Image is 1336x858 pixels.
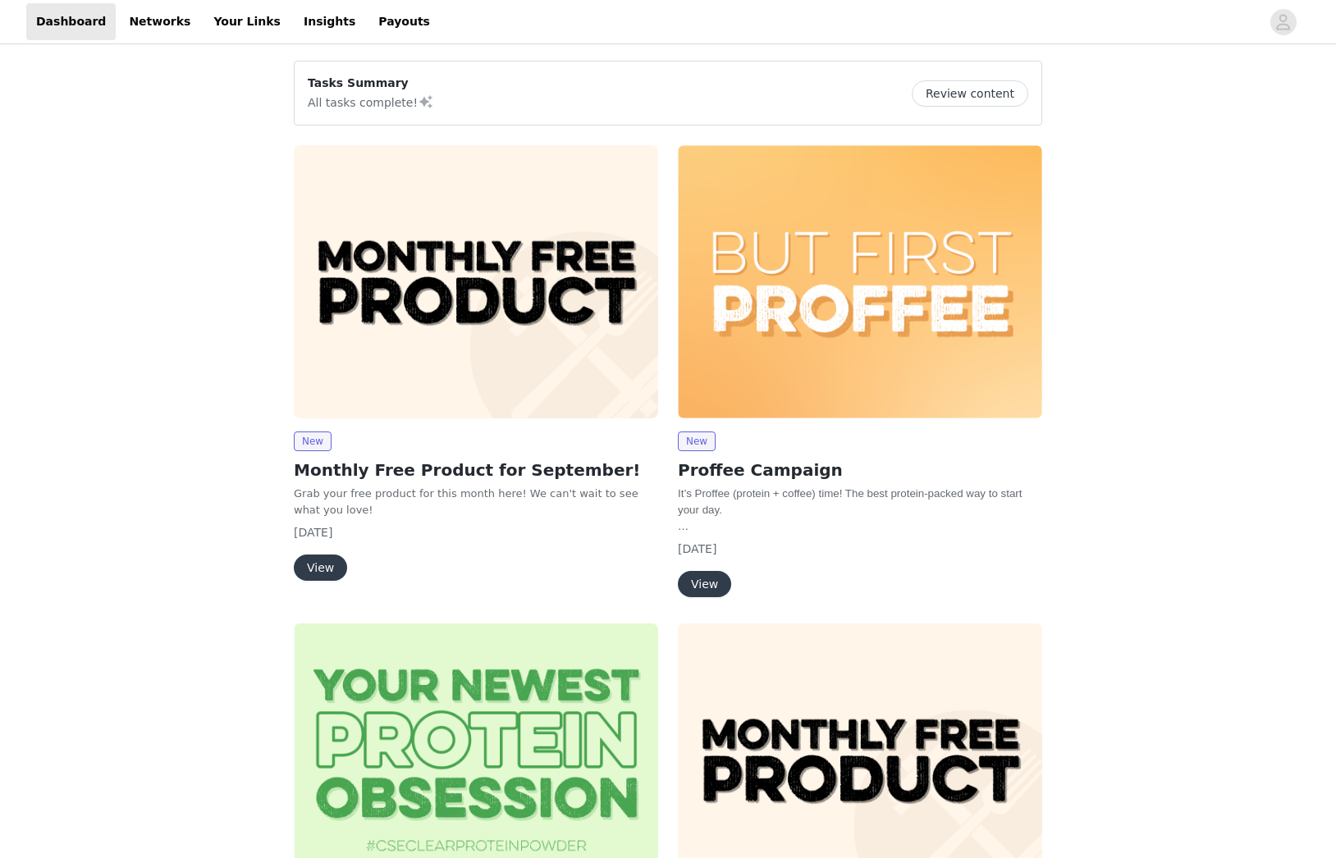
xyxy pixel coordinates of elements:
[294,145,658,418] img: Clean Simple Eats
[294,458,658,482] h2: Monthly Free Product for September!
[678,578,731,591] a: View
[294,3,365,40] a: Insights
[678,571,731,597] button: View
[912,80,1028,107] button: Review content
[678,458,1042,482] h2: Proffee Campaign
[204,3,291,40] a: Your Links
[26,3,116,40] a: Dashboard
[308,92,434,112] p: All tasks complete!
[294,562,347,574] a: View
[678,542,716,555] span: [DATE]
[368,3,440,40] a: Payouts
[308,75,434,92] p: Tasks Summary
[294,431,332,451] span: New
[294,555,347,581] button: View
[678,487,1022,516] span: It’s Proffee (protein + coffee) time! The best protein-packed way to start your day.
[1275,9,1291,35] div: avatar
[678,145,1042,418] img: Clean Simple Eats
[119,3,200,40] a: Networks
[294,526,332,539] span: [DATE]
[294,486,658,518] p: Grab your free product for this month here! We can't wait to see what you love!
[678,431,716,451] span: New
